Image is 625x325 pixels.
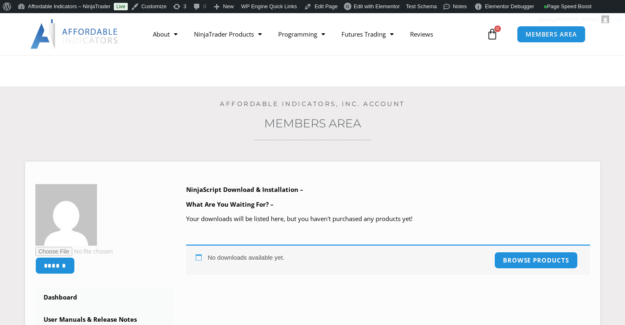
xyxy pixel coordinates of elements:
nav: Menu [145,25,484,44]
a: Affordable Indicators, Inc. Account [220,100,405,108]
a: 0 [474,22,510,46]
a: Members Area [264,116,361,130]
span: Edit with Elementor [354,3,400,9]
a: Reviews [402,25,441,44]
b: NinjaScript Download & Installation – [186,185,303,194]
a: Live [114,3,128,10]
a: Howdy, [535,13,612,26]
a: Programming [270,25,333,44]
b: What Are You Waiting For? – [186,200,274,208]
img: 83961ee70edc86d96254b98d11301f0a4f1435bd8fc34dcaa6bdd6a6e89a3844 [35,184,97,246]
a: About [145,25,186,44]
span: [PERSON_NAME] [555,16,599,23]
a: NinjaTrader Products [186,25,270,44]
span: MEMBERS AREA [526,31,577,37]
p: Your downloads will be listed here, but you haven't purchased any products yet! [186,213,590,225]
a: Dashboard [35,287,174,308]
img: LogoAI | Affordable Indicators – NinjaTrader [30,19,119,49]
a: Futures Trading [333,25,402,44]
div: No downloads available yet. [186,244,590,275]
a: MEMBERS AREA [517,26,586,43]
a: Browse products [494,252,578,269]
span: 0 [494,25,501,32]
